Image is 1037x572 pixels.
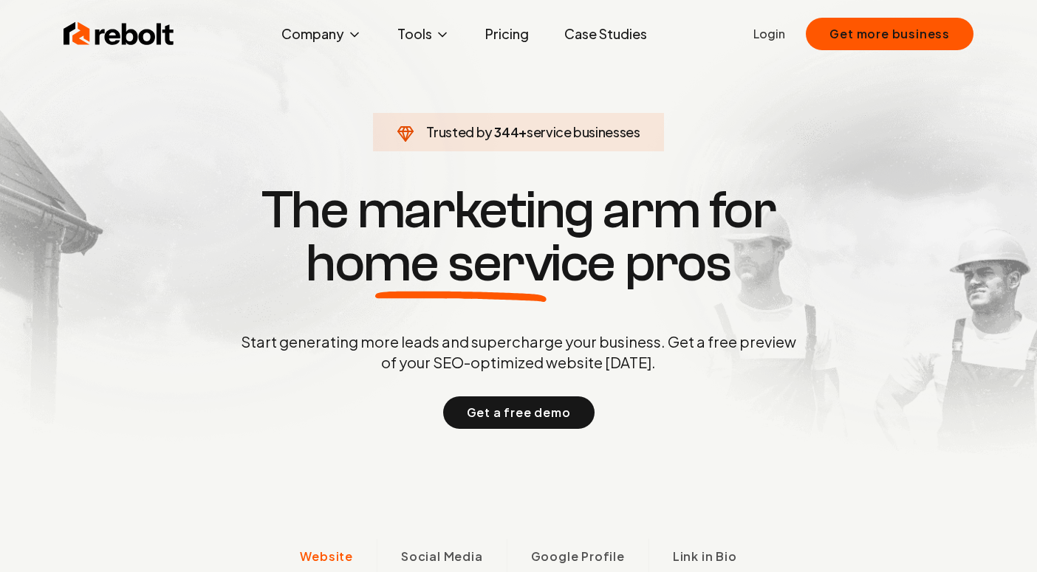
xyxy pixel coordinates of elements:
a: Login [753,25,785,43]
span: 344 [494,122,518,142]
p: Start generating more leads and supercharge your business. Get a free preview of your SEO-optimiz... [238,331,799,373]
button: Tools [386,19,462,49]
a: Case Studies [552,19,659,49]
img: Rebolt Logo [64,19,174,49]
h1: The marketing arm for pros [164,184,873,290]
button: Get more business [806,18,973,50]
span: Social Media [401,548,483,565]
a: Pricing [473,19,541,49]
span: Google Profile [531,548,625,565]
span: + [518,123,527,140]
span: service businesses [527,123,640,140]
span: Trusted by [426,123,492,140]
button: Company [270,19,374,49]
span: home service [306,237,615,290]
span: Link in Bio [673,548,737,565]
span: Website [300,548,353,565]
button: Get a free demo [443,396,595,429]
